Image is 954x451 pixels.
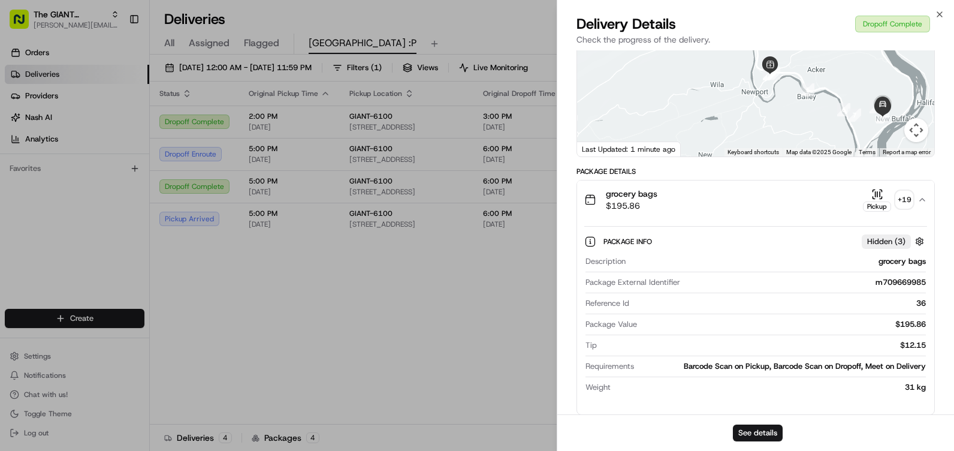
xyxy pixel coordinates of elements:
[585,277,680,288] span: Package External Identifier
[204,118,218,133] button: Start new chat
[867,236,905,247] span: Hidden ( 3 )
[12,12,36,36] img: Nash
[863,188,891,212] button: Pickup
[576,167,935,176] div: Package Details
[12,175,22,185] div: 📗
[801,83,814,97] div: 5
[577,219,934,414] div: grocery bags$195.86Pickup+19
[883,149,931,155] a: Report a map error
[580,141,620,157] a: Open this area in Google Maps (opens a new window)
[863,202,891,212] div: Pickup
[837,103,850,116] div: 6
[639,361,926,372] div: Barcode Scan on Pickup, Barcode Scan on Dropoff, Meet on Delivery
[615,382,926,393] div: 31 kg
[862,234,927,249] button: Hidden (3)
[577,142,681,157] div: Last Updated: 1 minute ago
[585,382,611,393] span: Weight
[585,319,637,330] span: Package Value
[585,361,634,372] span: Requirements
[904,118,928,142] button: Map camera controls
[576,14,676,34] span: Delivery Details
[7,169,96,191] a: 📗Knowledge Base
[848,109,861,122] div: 7
[727,148,779,157] button: Keyboard shortcuts
[580,141,620,157] img: Google
[642,319,926,330] div: $195.86
[863,188,913,212] button: Pickup+19
[41,127,152,136] div: We're available if you need us!
[31,77,198,90] input: Clear
[585,256,626,267] span: Description
[733,425,783,441] button: See details
[606,200,657,212] span: $195.86
[602,340,926,351] div: $12.15
[685,277,926,288] div: m709669985
[585,298,629,309] span: Reference Id
[603,237,654,246] span: Package Info
[585,340,597,351] span: Tip
[24,174,92,186] span: Knowledge Base
[767,67,780,80] div: 4
[577,181,934,219] button: grocery bags$195.86Pickup+19
[96,169,197,191] a: 💻API Documentation
[870,100,883,113] div: 8
[84,203,145,212] a: Powered byPylon
[876,110,889,124] div: 9
[12,115,34,136] img: 1736555255976-a54dd68f-1ca7-489b-9aae-adbdc363a1c4
[859,149,875,155] a: Terms (opens in new tab)
[630,256,926,267] div: grocery bags
[119,203,145,212] span: Pylon
[41,115,197,127] div: Start new chat
[896,191,913,208] div: + 19
[101,175,111,185] div: 💻
[634,298,926,309] div: 36
[606,188,657,200] span: grocery bags
[113,174,192,186] span: API Documentation
[12,48,218,67] p: Welcome 👋
[576,34,935,46] p: Check the progress of the delivery.
[786,149,852,155] span: Map data ©2025 Google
